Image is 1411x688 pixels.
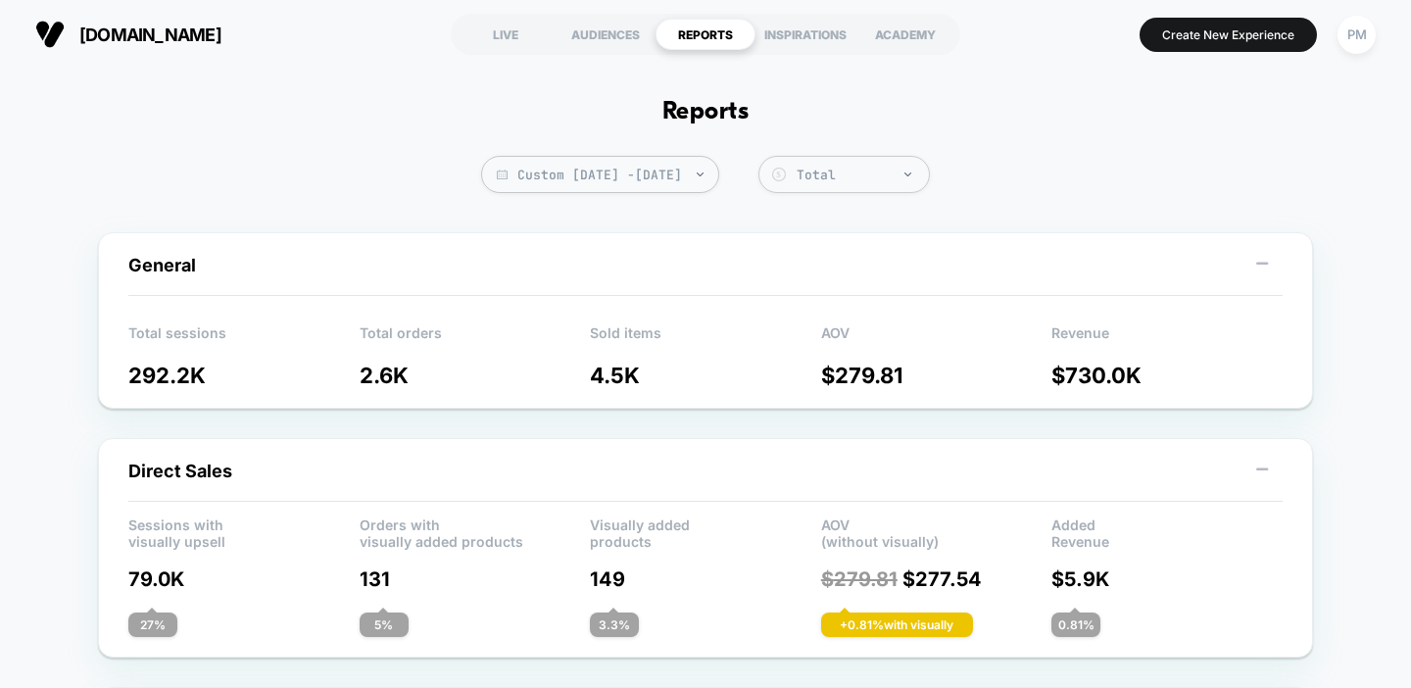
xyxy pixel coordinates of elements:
p: 292.2K [128,363,360,388]
span: General [128,255,196,275]
div: 5 % [360,613,409,637]
div: 0.81 % [1051,613,1100,637]
p: $ 730.0K [1051,363,1283,388]
p: Total orders [360,324,591,354]
img: end [697,172,704,176]
div: Total [797,167,919,183]
div: 27 % [128,613,177,637]
p: 131 [360,567,591,591]
div: PM [1338,16,1376,54]
p: $ 277.54 [821,567,1052,591]
div: INSPIRATIONS [755,19,855,50]
img: calendar [497,170,508,179]
p: 79.0K [128,567,360,591]
button: PM [1332,15,1382,55]
p: 4.5K [590,363,821,388]
p: Visually added products [590,516,821,546]
div: ACADEMY [855,19,955,50]
button: Create New Experience [1140,18,1317,52]
span: Custom [DATE] - [DATE] [481,156,719,193]
div: + 0.81 % with visually [821,613,973,637]
tspan: $ [776,170,781,179]
p: AOV [821,324,1052,354]
p: 149 [590,567,821,591]
p: $ 5.9K [1051,567,1283,591]
p: $ 279.81 [821,363,1052,388]
p: Total sessions [128,324,360,354]
p: Orders with visually added products [360,516,591,546]
p: Sold items [590,324,821,354]
p: 2.6K [360,363,591,388]
span: [DOMAIN_NAME] [79,25,221,45]
button: [DOMAIN_NAME] [29,19,227,50]
div: 3.3 % [590,613,639,637]
p: Added Revenue [1051,516,1283,546]
span: Direct Sales [128,461,232,481]
div: AUDIENCES [556,19,656,50]
div: LIVE [456,19,556,50]
span: $ 279.81 [821,567,898,591]
img: Visually logo [35,20,65,49]
p: Sessions with visually upsell [128,516,360,546]
h1: Reports [662,98,749,126]
img: end [904,172,911,176]
p: Revenue [1051,324,1283,354]
p: AOV (without visually) [821,516,1052,546]
div: REPORTS [656,19,755,50]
